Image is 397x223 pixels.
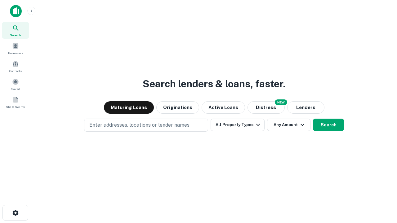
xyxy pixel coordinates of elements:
[89,121,190,129] p: Enter addresses, locations or lender names
[2,40,29,57] a: Borrowers
[248,101,285,114] button: Search distressed loans with lien and other non-mortgage details.
[267,119,310,131] button: Any Amount
[2,94,29,111] a: SREO Search
[143,77,285,91] h3: Search lenders & loans, faster.
[287,101,324,114] button: Lenders
[6,104,25,109] span: SREO Search
[104,101,154,114] button: Maturing Loans
[11,86,20,91] span: Saved
[2,76,29,93] a: Saved
[2,58,29,75] a: Contacts
[8,50,23,55] span: Borrowers
[275,99,287,105] div: NEW
[9,68,22,73] span: Contacts
[313,119,344,131] button: Search
[366,173,397,203] iframe: Chat Widget
[2,22,29,39] a: Search
[202,101,245,114] button: Active Loans
[10,33,21,37] span: Search
[84,119,208,132] button: Enter addresses, locations or lender names
[156,101,199,114] button: Originations
[211,119,265,131] button: All Property Types
[10,5,22,17] img: capitalize-icon.png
